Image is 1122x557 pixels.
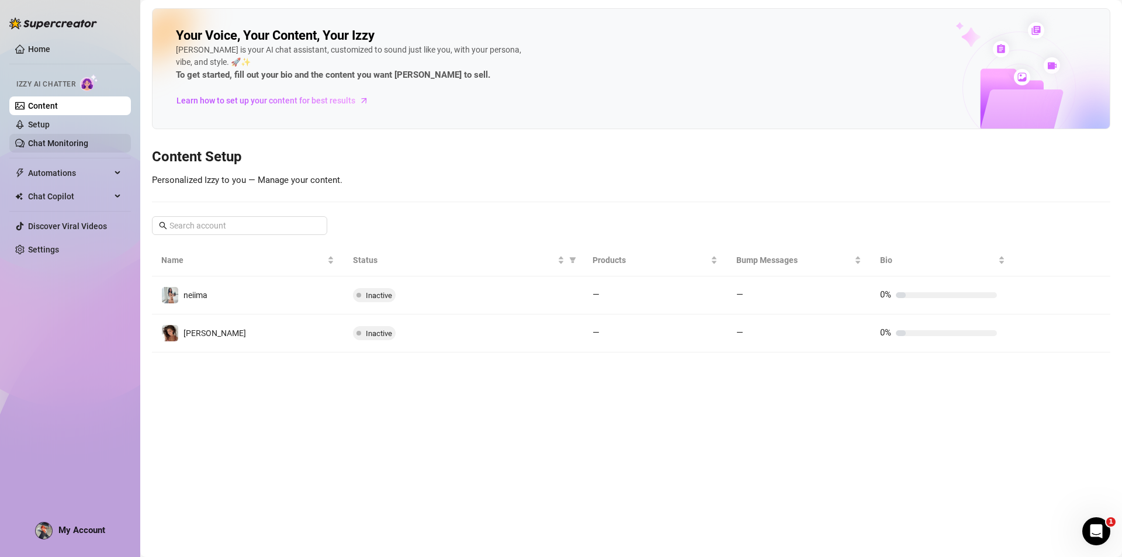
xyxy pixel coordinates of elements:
[28,245,59,254] a: Settings
[176,94,355,107] span: Learn how to set up your content for best results
[58,525,105,535] span: My Account
[28,44,50,54] a: Home
[1106,517,1116,527] span: 1
[880,327,891,338] span: 0%
[567,251,579,269] span: filter
[736,327,743,338] span: —
[736,254,852,267] span: Bump Messages
[162,325,178,341] img: Chloe
[176,44,527,82] div: [PERSON_NAME] is your AI chat assistant, customized to sound just like you, with your persona, vi...
[176,70,490,80] strong: To get started, fill out your bio and the content you want [PERSON_NAME] to sell.
[583,244,727,276] th: Products
[358,95,370,106] span: arrow-right
[929,9,1110,129] img: ai-chatter-content-library-cLFOSyPT.png
[28,139,88,148] a: Chat Monitoring
[880,289,891,300] span: 0%
[736,289,743,300] span: —
[1082,517,1110,545] iframe: Intercom live chat
[159,222,167,230] span: search
[366,329,392,338] span: Inactive
[593,254,708,267] span: Products
[183,290,207,300] span: neiima
[183,328,246,338] span: [PERSON_NAME]
[593,327,600,338] span: —
[593,289,600,300] span: —
[28,164,111,182] span: Automations
[152,175,342,185] span: Personalized Izzy to you — Manage your content.
[176,91,378,110] a: Learn how to set up your content for best results
[28,222,107,231] a: Discover Viral Videos
[727,244,871,276] th: Bump Messages
[880,254,996,267] span: Bio
[161,254,325,267] span: Name
[176,27,375,44] h2: Your Voice, Your Content, Your Izzy
[36,523,52,539] img: AAcHTtfv4cOKv_KtbLcwJGvdBviCUFRC4Xv1vxnBnSchdvw39ELI=s96-c
[152,148,1110,167] h3: Content Setup
[9,18,97,29] img: logo-BBDzfeDw.svg
[80,74,98,91] img: AI Chatter
[162,287,178,303] img: neiima
[871,244,1014,276] th: Bio
[169,219,311,232] input: Search account
[366,291,392,300] span: Inactive
[569,257,576,264] span: filter
[28,101,58,110] a: Content
[152,244,344,276] th: Name
[28,187,111,206] span: Chat Copilot
[15,192,23,200] img: Chat Copilot
[353,254,555,267] span: Status
[16,79,75,90] span: Izzy AI Chatter
[15,168,25,178] span: thunderbolt
[28,120,50,129] a: Setup
[344,244,583,276] th: Status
